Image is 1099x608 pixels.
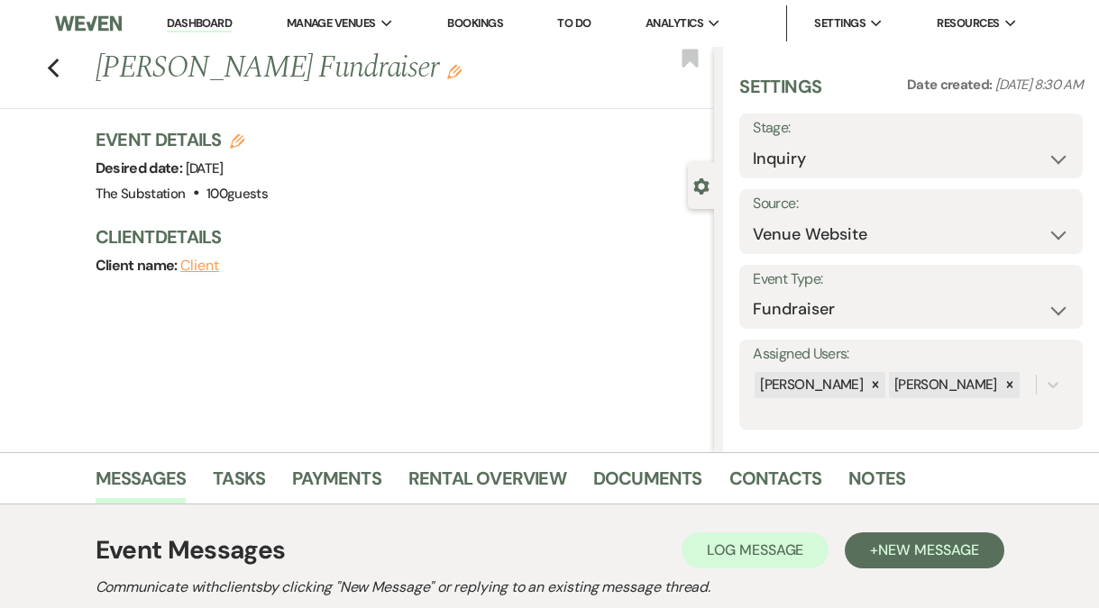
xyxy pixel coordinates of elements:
[995,76,1083,94] span: [DATE] 8:30 AM
[878,540,978,559] span: New Message
[96,256,181,275] span: Client name:
[937,14,999,32] span: Resources
[557,15,591,31] a: To Do
[96,47,583,90] h1: [PERSON_NAME] Fundraiser
[707,540,803,559] span: Log Message
[180,259,219,273] button: Client
[845,532,1003,568] button: +New Message
[753,191,1069,217] label: Source:
[213,464,265,504] a: Tasks
[755,372,865,398] div: [PERSON_NAME]
[739,74,821,113] h3: Settings
[167,15,232,32] a: Dashboard
[693,177,710,194] button: Close lead details
[848,464,905,504] a: Notes
[96,464,187,504] a: Messages
[753,341,1069,368] label: Assigned Users:
[96,159,186,177] span: Desired date:
[186,159,224,177] span: [DATE]
[753,267,1069,293] label: Event Type:
[593,464,702,504] a: Documents
[753,115,1069,141] label: Stage:
[729,464,822,504] a: Contacts
[447,15,503,31] a: Bookings
[287,14,376,32] span: Manage Venues
[96,185,186,203] span: The Substation
[96,224,697,250] h3: Client Details
[96,576,1004,598] h2: Communicate with clients by clicking "New Message" or replying to an existing message thread.
[96,531,286,569] h1: Event Messages
[96,127,269,152] h3: Event Details
[408,464,566,504] a: Rental Overview
[206,185,268,203] span: 100 guests
[292,464,381,504] a: Payments
[55,5,122,42] img: Weven Logo
[682,532,829,568] button: Log Message
[907,76,995,94] span: Date created:
[447,63,462,79] button: Edit
[814,14,865,32] span: Settings
[889,372,1000,398] div: [PERSON_NAME]
[646,14,703,32] span: Analytics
